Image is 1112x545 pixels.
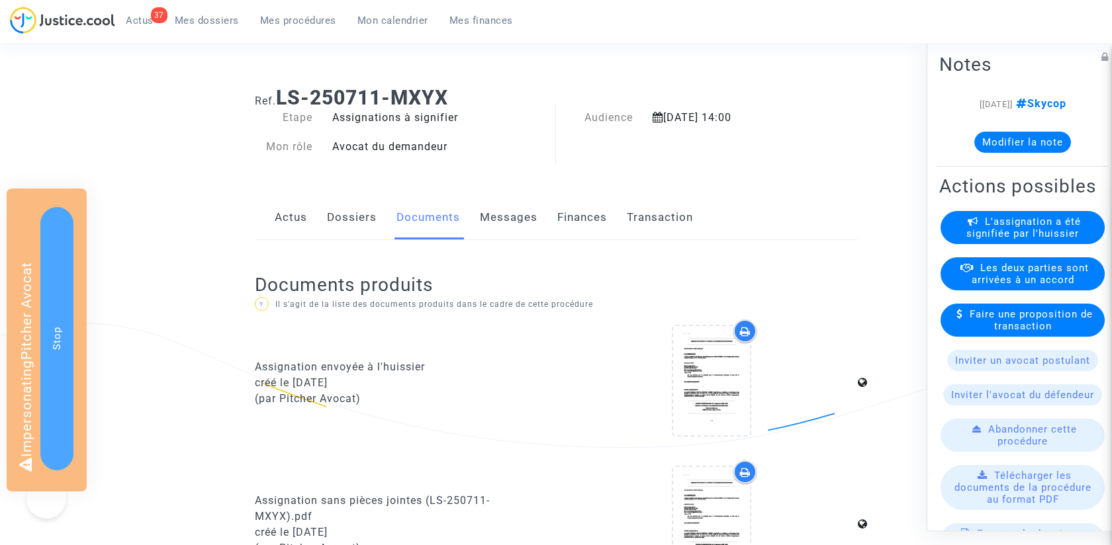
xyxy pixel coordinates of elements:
[126,15,154,26] span: Actus
[255,375,547,391] div: créé le [DATE]
[954,470,1091,505] span: Télécharger les documents de la procédure au format PDF
[480,196,537,239] a: Messages
[556,110,643,126] div: Audience
[7,189,87,491] div: Impersonating
[357,15,428,26] span: Mon calendrier
[1013,97,1066,110] span: Skycop
[26,479,66,519] iframe: Help Scout Beacon - Open
[275,196,307,239] a: Actus
[255,296,858,313] p: Il s'agit de la liste des documents produits dans le cadre de cette procédure
[51,327,63,350] span: Stop
[245,110,323,126] div: Etape
[40,207,73,470] button: Stop
[250,11,347,30] a: Mes procédures
[175,15,239,26] span: Mes dossiers
[396,196,460,239] a: Documents
[10,7,115,34] img: jc-logo.svg
[245,139,323,155] div: Mon rôle
[939,53,1106,76] h2: Notes
[439,11,524,30] a: Mes finances
[974,132,1071,153] button: Modifier la note
[347,11,439,30] a: Mon calendrier
[988,423,1077,447] span: Abandonner cette procédure
[627,196,693,239] a: Transaction
[643,110,815,126] div: [DATE] 14:00
[255,95,276,107] span: Ref.
[260,15,336,26] span: Mes procédures
[255,359,547,375] div: Assignation envoyée à l'huissier
[939,175,1106,198] h2: Actions possibles
[322,110,556,126] div: Assignations à signifier
[327,196,377,239] a: Dossiers
[955,355,1090,366] span: Inviter un avocat postulant
[255,391,547,407] div: (par Pitcher Avocat)
[970,308,1093,332] span: Faire une proposition de transaction
[115,11,164,30] a: 37Actus
[322,139,556,155] div: Avocat du demandeur
[276,86,448,109] b: LS-250711-MXYX
[255,273,858,296] h2: Documents produits
[951,389,1094,401] span: Inviter l'avocat du défendeur
[255,493,547,524] div: Assignation sans pièces jointes (LS-250711-MXYX).pdf
[972,262,1089,286] span: Les deux parties sont arrivées à un accord
[151,7,167,23] div: 37
[449,15,513,26] span: Mes finances
[966,216,1081,239] span: L'assignation a été signifiée par l'huissier
[164,11,250,30] a: Mes dossiers
[557,196,607,239] a: Finances
[255,524,547,540] div: créé le [DATE]
[980,99,1013,109] span: [[DATE]]
[259,301,263,308] span: ?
